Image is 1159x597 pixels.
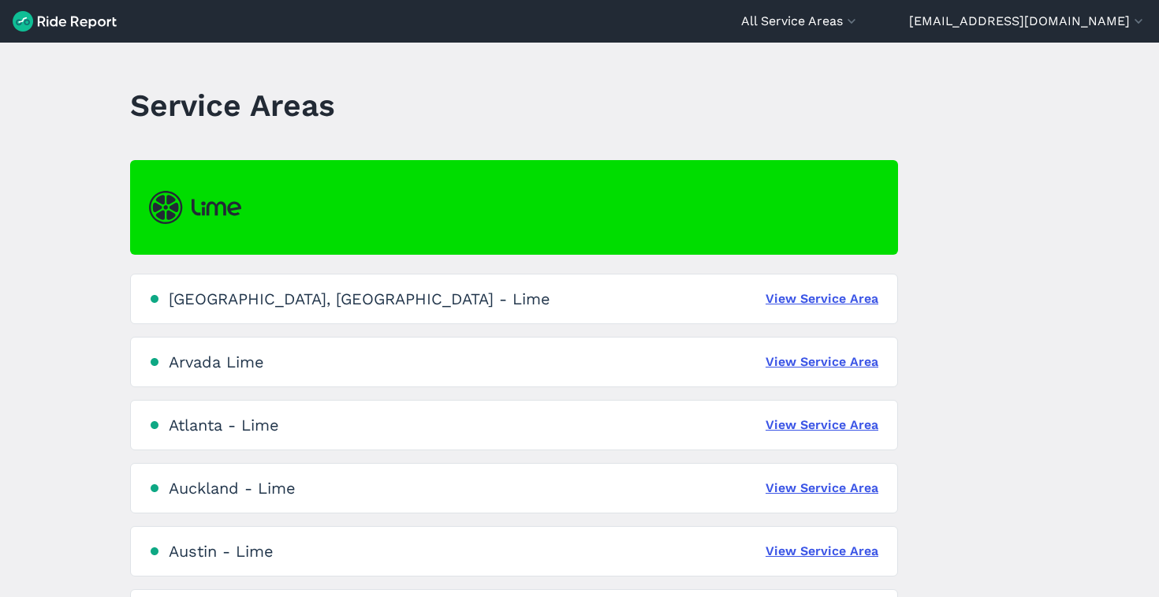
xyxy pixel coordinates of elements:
a: View Service Area [766,542,878,561]
img: Lime [149,191,241,224]
div: Atlanta - Lime [169,416,279,435]
a: View Service Area [766,289,878,308]
a: View Service Area [766,416,878,435]
div: Auckland - Lime [169,479,296,498]
div: Arvada Lime [169,353,264,371]
img: Ride Report [13,11,117,32]
h1: Service Areas [130,84,335,127]
a: View Service Area [766,353,878,371]
button: All Service Areas [741,12,859,31]
a: View Service Area [766,479,878,498]
div: Austin - Lime [169,542,274,561]
button: [EMAIL_ADDRESS][DOMAIN_NAME] [909,12,1146,31]
div: [GEOGRAPHIC_DATA], [GEOGRAPHIC_DATA] - Lime [169,289,550,308]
